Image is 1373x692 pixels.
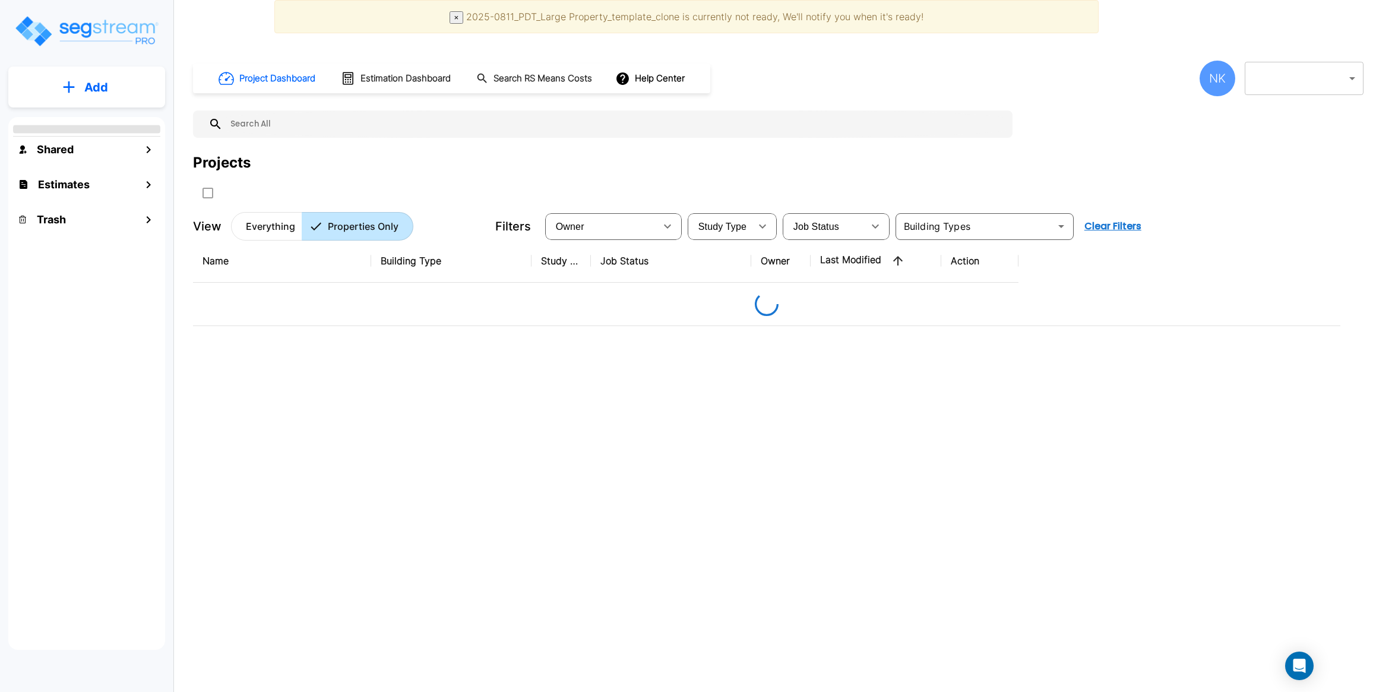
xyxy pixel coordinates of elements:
input: Building Types [899,218,1051,235]
button: Properties Only [302,212,413,241]
h1: Trash [37,211,66,227]
h1: Project Dashboard [239,72,315,86]
button: SelectAll [196,181,220,205]
div: Open Intercom Messenger [1285,652,1314,680]
th: Building Type [371,239,532,283]
span: Job Status [793,222,839,232]
button: Add [8,70,165,105]
span: × [454,13,459,22]
span: Owner [556,222,584,232]
th: Job Status [591,239,751,283]
span: Study Type [698,222,746,232]
h1: Estimation Dashboard [360,72,451,86]
input: Search All [223,110,1007,138]
p: Everything [246,219,295,233]
button: Help Center [613,67,689,90]
th: Name [193,239,371,283]
th: Owner [751,239,811,283]
h1: Shared [37,141,74,157]
button: Close [450,11,464,24]
p: Properties Only [328,219,398,233]
h1: Estimates [38,176,90,192]
div: Select [785,210,863,243]
div: Projects [193,152,251,173]
div: NK [1200,61,1235,96]
button: Clear Filters [1080,214,1146,238]
button: Search RS Means Costs [472,67,599,90]
button: Everything [231,212,302,241]
button: Project Dashboard [214,65,322,91]
p: Add [84,78,108,96]
div: Platform [231,212,413,241]
button: Open [1053,218,1070,235]
img: Logo [14,14,159,48]
span: 2025-0811_PDT_Large Property_template_clone is currently not ready, We'll notify you when it's re... [466,11,923,23]
th: Study Type [532,239,591,283]
div: Select [690,210,751,243]
div: Select [548,210,656,243]
th: Action [941,239,1018,283]
th: Last Modified [811,239,941,283]
h1: Search RS Means Costs [493,72,592,86]
button: Estimation Dashboard [336,66,457,91]
p: View [193,217,222,235]
p: Filters [495,217,531,235]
